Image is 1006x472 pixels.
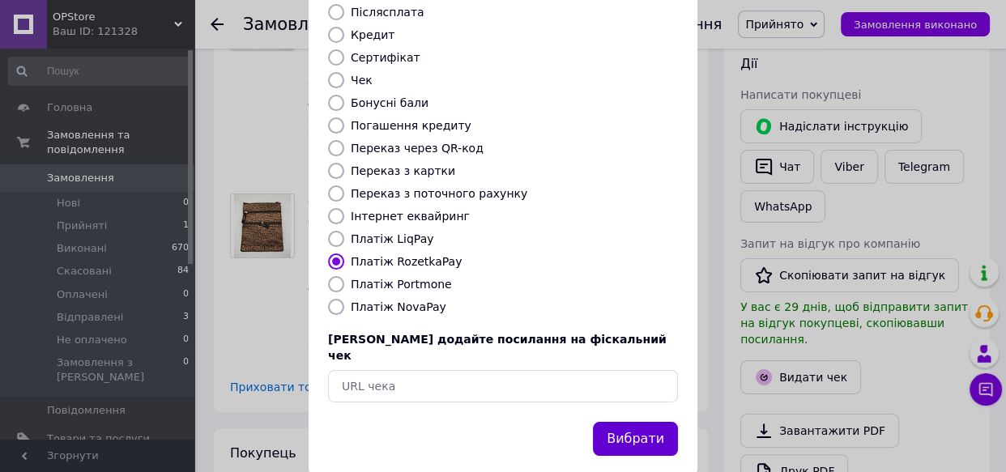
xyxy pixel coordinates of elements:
label: Платіж NovaPay [351,300,446,313]
label: Чек [351,74,373,87]
input: URL чека [328,370,678,402]
label: Сертифікат [351,51,420,64]
label: Післясплата [351,6,424,19]
button: Вибрати [593,422,678,457]
label: Переказ через QR-код [351,142,484,155]
label: Кредит [351,28,394,41]
label: Платіж RozetkaPay [351,255,462,268]
label: Платіж LiqPay [351,232,433,245]
label: Платіж Portmone [351,278,452,291]
label: Переказ з картки [351,164,455,177]
span: [PERSON_NAME] додайте посилання на фіскальний чек [328,333,667,362]
label: Переказ з поточного рахунку [351,187,527,200]
label: Погашення кредиту [351,119,471,132]
label: Інтернет еквайринг [351,210,470,223]
label: Бонусні бали [351,96,428,109]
